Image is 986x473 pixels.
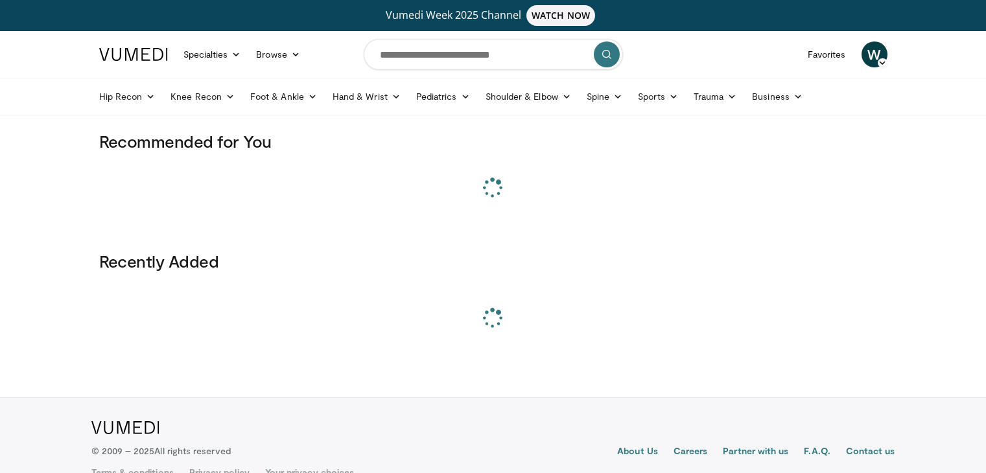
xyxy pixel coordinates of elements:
a: About Us [617,444,658,460]
a: Vumedi Week 2025 ChannelWATCH NOW [101,5,886,26]
a: Hip Recon [91,84,163,110]
img: VuMedi Logo [91,421,159,434]
a: Careers [674,444,708,460]
a: W [862,41,887,67]
a: Business [744,84,810,110]
a: Specialties [176,41,249,67]
a: Contact us [846,444,895,460]
a: Sports [630,84,686,110]
a: Knee Recon [163,84,242,110]
a: Partner with us [723,444,788,460]
a: Shoulder & Elbow [478,84,579,110]
h3: Recently Added [99,251,887,271]
a: Favorites [800,41,854,67]
a: Foot & Ankle [242,84,325,110]
h3: Recommended for You [99,131,887,152]
a: Hand & Wrist [325,84,408,110]
input: Search topics, interventions [364,39,623,70]
a: Trauma [686,84,745,110]
img: VuMedi Logo [99,48,168,61]
a: Browse [248,41,308,67]
a: Pediatrics [408,84,478,110]
span: All rights reserved [154,445,230,456]
p: © 2009 – 2025 [91,444,231,457]
span: WATCH NOW [526,5,595,26]
a: Spine [579,84,630,110]
a: F.A.Q. [804,444,830,460]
